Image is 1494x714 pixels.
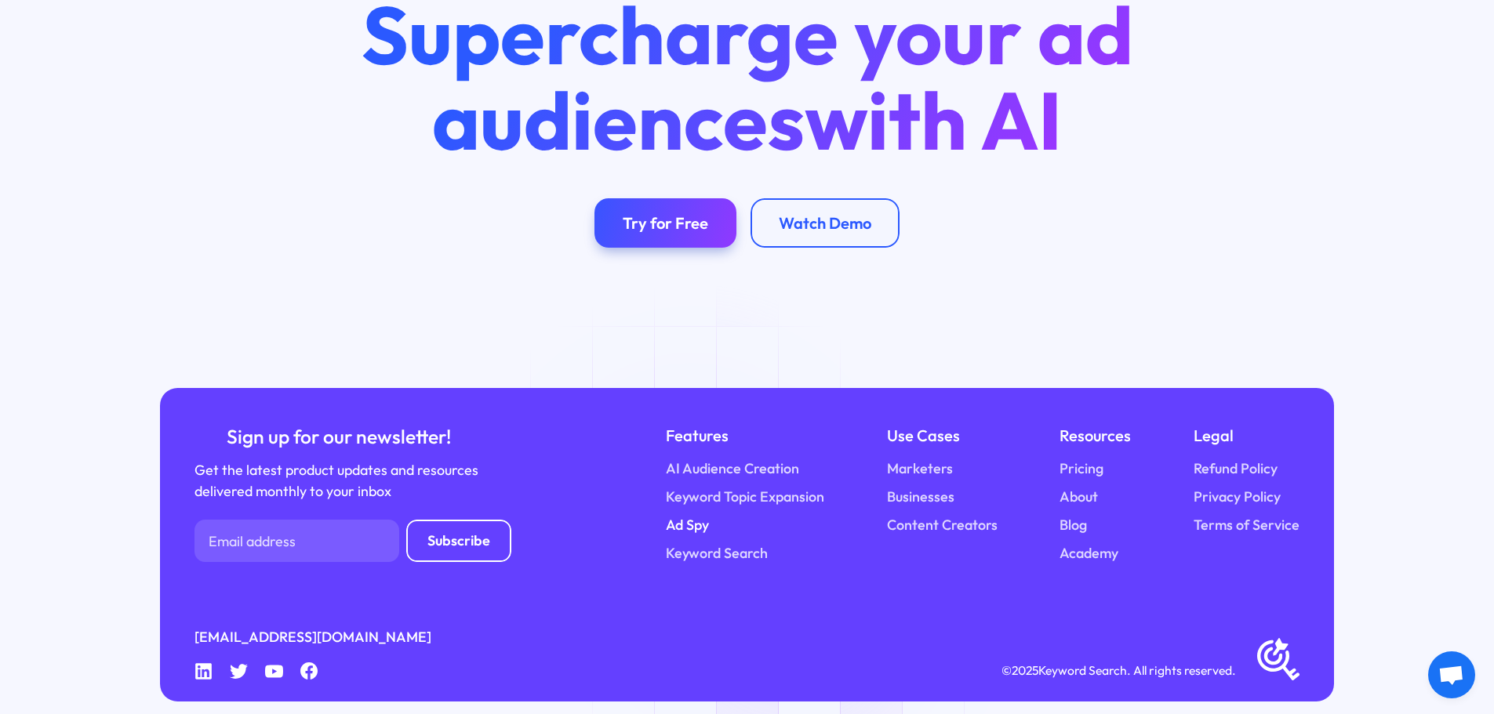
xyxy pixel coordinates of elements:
div: Resources [1060,423,1131,448]
a: Watch Demo [751,198,900,248]
a: Keyword Search [666,543,768,564]
a: Terms of Service [1194,515,1300,536]
a: Marketers [887,458,953,480]
span: with AI [805,69,1062,171]
a: [EMAIL_ADDRESS][DOMAIN_NAME] [194,627,431,648]
a: Chat megnyitása [1428,651,1475,698]
a: Refund Policy [1194,458,1278,480]
a: Pricing [1060,458,1103,480]
div: © Keyword Search. All rights reserved. [1001,661,1236,680]
a: Try for Free [594,198,736,248]
input: Subscribe [406,520,511,562]
a: Businesses [887,487,954,508]
form: Newsletter Form [194,520,511,562]
a: About [1060,487,1098,508]
a: Academy [1060,543,1118,564]
a: Keyword Topic Expansion [666,487,824,508]
div: Get the latest product updates and resources delivered monthly to your inbox [194,460,483,502]
div: Try for Free [623,213,708,233]
div: Legal [1194,423,1300,448]
a: Content Creators [887,515,998,536]
span: 2025 [1012,662,1038,678]
a: Ad Spy [666,515,709,536]
div: Use Cases [887,423,998,448]
input: Email address [194,520,399,562]
div: Sign up for our newsletter! [194,423,483,450]
a: Privacy Policy [1194,487,1281,508]
div: Watch Demo [779,213,871,233]
div: Features [666,423,824,448]
a: AI Audience Creation [666,458,799,480]
a: Blog [1060,515,1087,536]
